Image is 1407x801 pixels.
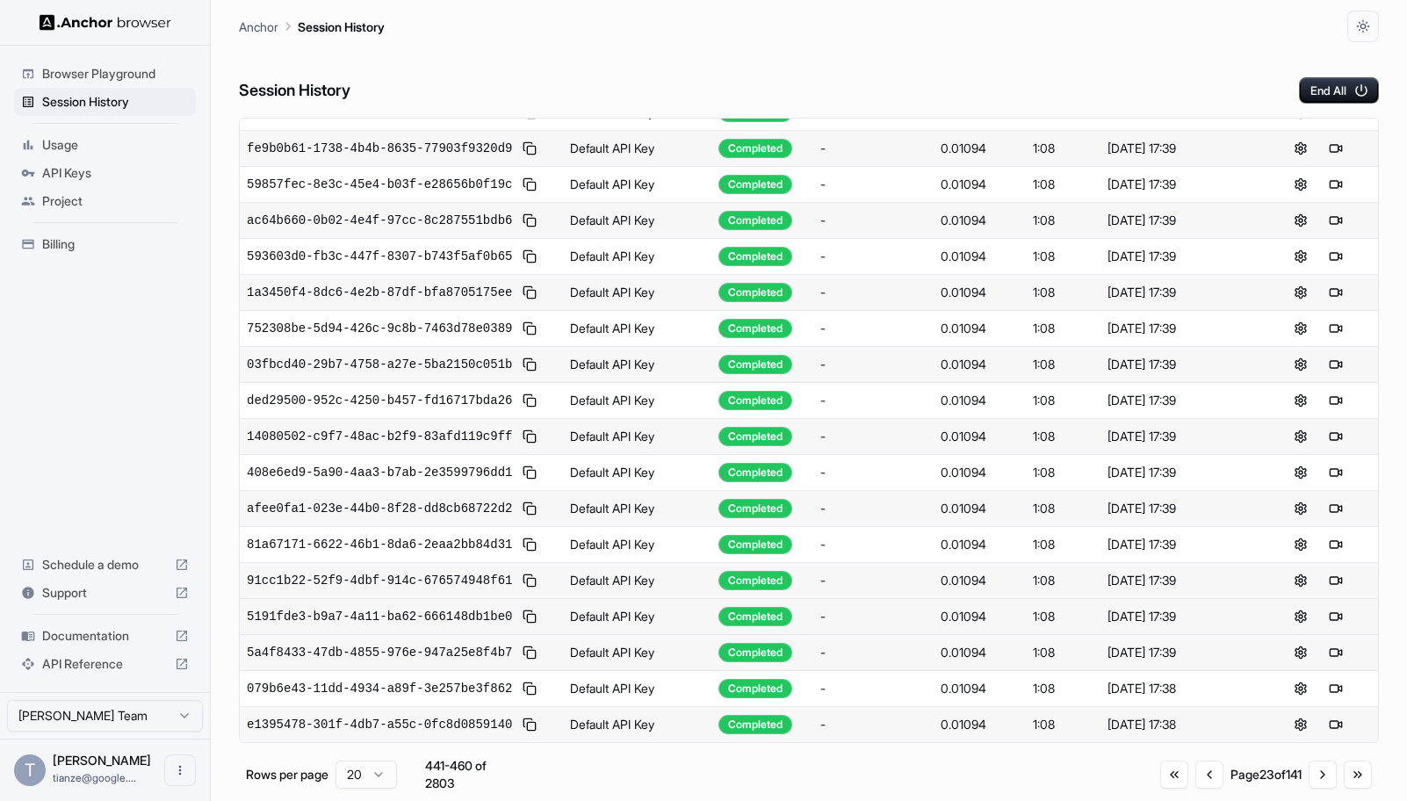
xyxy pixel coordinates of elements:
[42,556,168,574] span: Schedule a demo
[563,491,711,527] td: Default API Key
[1108,680,1251,697] div: [DATE] 17:38
[239,17,385,36] nav: breadcrumb
[563,671,711,707] td: Default API Key
[246,766,328,783] p: Rows per page
[40,14,171,31] img: Anchor Logo
[1108,248,1251,265] div: [DATE] 17:39
[718,175,792,194] div: Completed
[247,248,512,265] span: 593603d0-fb3c-447f-8307-b743f5af0b65
[941,644,1019,661] div: 0.01094
[42,164,189,182] span: API Keys
[718,427,792,446] div: Completed
[941,680,1019,697] div: 0.01094
[247,644,512,661] span: 5a4f8433-47db-4855-976e-947a25e8f4b7
[1033,212,1093,229] div: 1:08
[1033,320,1093,337] div: 1:08
[563,311,711,347] td: Default API Key
[247,284,512,301] span: 1a3450f4-8dc6-4e2b-87df-bfa8705175ee
[820,212,927,229] div: -
[298,18,385,36] p: Session History
[14,88,196,116] div: Session History
[247,464,512,481] span: 408e6ed9-5a90-4aa3-b7ab-2e3599796dd1
[1033,176,1093,193] div: 1:08
[1033,536,1093,553] div: 1:08
[1033,716,1093,733] div: 1:08
[247,212,512,229] span: ac64b660-0b02-4e4f-97cc-8c287551bdb6
[941,320,1019,337] div: 0.01094
[247,500,512,517] span: afee0fa1-023e-44b0-8f28-dd8cb68722d2
[563,167,711,203] td: Default API Key
[563,527,711,563] td: Default API Key
[820,428,927,445] div: -
[14,551,196,579] div: Schedule a demo
[42,235,189,253] span: Billing
[247,716,512,733] span: e1395478-301f-4db7-a55c-0fc8d0859140
[820,716,927,733] div: -
[14,579,196,607] div: Support
[1108,500,1251,517] div: [DATE] 17:39
[941,572,1019,589] div: 0.01094
[820,572,927,589] div: -
[1033,464,1093,481] div: 1:08
[820,608,927,625] div: -
[247,320,512,337] span: 752308be-5d94-426c-9c8b-7463d78e0389
[718,715,792,734] div: Completed
[53,753,151,768] span: Tianze Shi
[247,572,512,589] span: 91cc1b22-52f9-4dbf-914c-676574948f61
[42,655,168,673] span: API Reference
[1108,428,1251,445] div: [DATE] 17:39
[941,500,1019,517] div: 0.01094
[1033,428,1093,445] div: 1:08
[1033,140,1093,157] div: 1:08
[1033,392,1093,409] div: 1:08
[1033,608,1093,625] div: 1:08
[14,159,196,187] div: API Keys
[14,650,196,678] div: API Reference
[1108,536,1251,553] div: [DATE] 17:39
[1108,320,1251,337] div: [DATE] 17:39
[820,176,927,193] div: -
[1108,176,1251,193] div: [DATE] 17:39
[718,247,792,266] div: Completed
[1033,356,1093,373] div: 1:08
[718,535,792,554] div: Completed
[718,391,792,410] div: Completed
[718,355,792,374] div: Completed
[1108,284,1251,301] div: [DATE] 17:39
[247,392,512,409] span: ded29500-952c-4250-b457-fd16717bda26
[718,679,792,698] div: Completed
[53,771,136,784] span: tianze@google.com
[941,212,1019,229] div: 0.01094
[563,131,711,167] td: Default API Key
[164,754,196,786] button: Open menu
[42,65,189,83] span: Browser Playground
[14,754,46,786] div: T
[247,176,512,193] span: 59857fec-8e3c-45e4-b03f-e28656b0f19c
[14,60,196,88] div: Browser Playground
[1108,392,1251,409] div: [DATE] 17:39
[247,140,512,157] span: fe9b0b61-1738-4b4b-8635-77903f9320d9
[247,680,512,697] span: 079b6e43-11dd-4934-a89f-3e257be3f862
[718,211,792,230] div: Completed
[941,392,1019,409] div: 0.01094
[14,622,196,650] div: Documentation
[563,347,711,383] td: Default API Key
[563,635,711,671] td: Default API Key
[941,284,1019,301] div: 0.01094
[563,275,711,311] td: Default API Key
[563,383,711,419] td: Default API Key
[1108,356,1251,373] div: [DATE] 17:39
[820,500,927,517] div: -
[247,536,512,553] span: 81a67171-6622-46b1-8da6-2eaa2bb84d31
[941,356,1019,373] div: 0.01094
[247,608,512,625] span: 5191fde3-b9a7-4a11-ba62-666148db1be0
[563,455,711,491] td: Default API Key
[1299,77,1379,104] button: End All
[1108,140,1251,157] div: [DATE] 17:39
[1033,680,1093,697] div: 1:08
[941,608,1019,625] div: 0.01094
[941,140,1019,157] div: 0.01094
[1108,464,1251,481] div: [DATE] 17:39
[941,464,1019,481] div: 0.01094
[820,392,927,409] div: -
